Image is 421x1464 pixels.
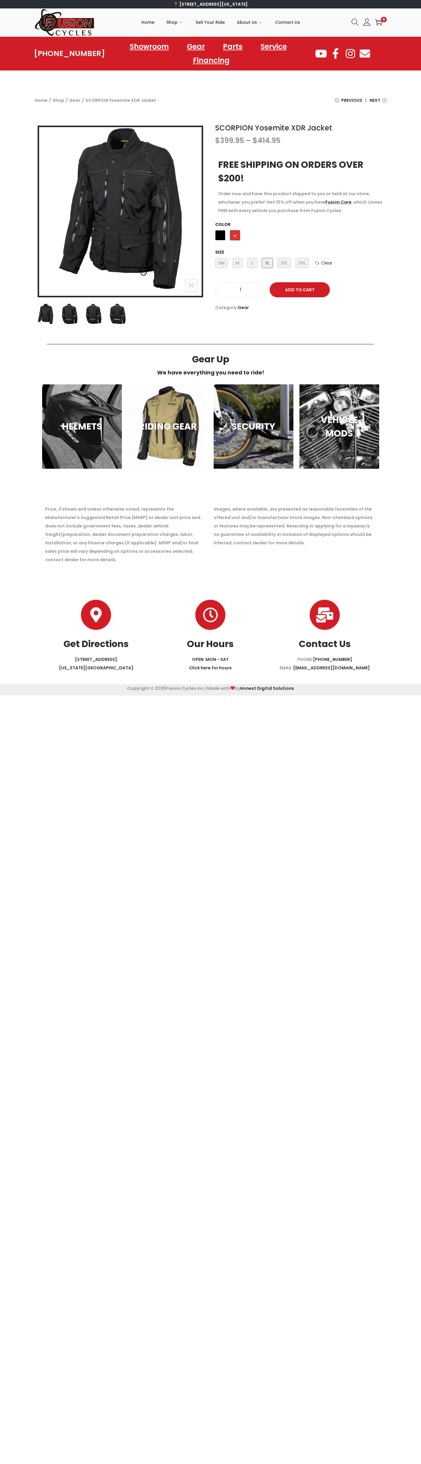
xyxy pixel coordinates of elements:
a: [PHONE_NUMBER] [313,656,352,662]
a: VEHICLE MODS [299,384,379,469]
h3: VEHICLE MODS [310,413,369,440]
a: Shop [166,9,184,36]
label: Color [215,221,231,227]
nav: Primary navigation [95,9,347,36]
h3: HELMETS [53,420,111,433]
a: Parts [217,40,249,54]
bdi: 414.95 [253,136,280,145]
span: Category: [215,303,387,312]
h3: Gear Up [6,355,415,364]
a: Service [255,40,293,54]
a: Gear [238,305,249,311]
span: / [49,96,51,105]
span: 2XL [277,258,291,268]
img: Product image [107,303,128,324]
h3: FREE SHIPPING ON ORDERS OVER $200! [218,158,384,185]
span: 3XL [296,258,309,268]
a: SECURITY [214,384,293,469]
span: $ [215,136,220,145]
input: Product quantity [215,286,266,294]
span: SCORPION Yosemite XDR Jacket [85,96,156,105]
a: Sell Your Ride [196,9,225,36]
a: Fusion Care [325,199,351,205]
p: Price, if shown and unless otherwise noted, represents the Manufacturer’s Suggested Retail Price ... [45,505,208,564]
a: Shop [53,97,64,103]
span: SM [215,258,228,268]
span: / [66,96,68,105]
span: Contact Us [275,15,300,30]
span: / [82,96,84,105]
a: 0 [375,19,382,26]
img: Woostify retina logo [35,8,95,36]
a: [STREET_ADDRESS][US_STATE][GEOGRAPHIC_DATA] [59,656,133,671]
span: Home [141,15,154,30]
img: Product image [59,303,80,324]
label: Size [215,249,224,255]
a: OPEN: MON - SATClick here for hours [189,656,232,671]
span: $ [253,136,258,145]
img: ❤ [231,686,235,690]
a: [EMAIL_ADDRESS][DOMAIN_NAME] [293,665,370,671]
p: PHONE: EMAIL: [268,655,382,672]
img: Product image [35,303,56,324]
a: Honest Digital Solutions [240,685,294,691]
h3: RIDING GEAR [138,420,197,433]
p: Images, where available, are presented as reasonable facsimiles of the offered unit and/or manufa... [214,505,376,547]
bdi: 399.95 [215,136,244,145]
a: Clear [312,258,336,267]
span: Fusion Cycles Inc. [166,685,205,691]
button: Add to Cart [270,282,330,297]
span: M [232,258,243,268]
p: Order now and have this product shipped to you or held at our store, whichever you prefer! Get 10... [218,189,384,215]
span: Sell Your Ride [196,15,225,30]
a: HELMETS [42,384,122,469]
a: Gear [181,40,211,54]
h6: We have everything you need to ride! [6,370,415,375]
a: Contact Us [310,600,340,630]
a: 📍 [STREET_ADDRESS][US_STATE] [173,1,248,7]
img: SCORPION Yosemite XDR Jacket [39,127,202,290]
span: L [247,258,257,268]
a: RIDING GEAR [128,384,208,469]
a: Our Hours [187,637,234,650]
a: Get Directions [63,637,129,650]
span: About Us [237,15,257,30]
span: Next [370,96,380,105]
a: Home [35,97,48,103]
a: Previous [335,96,362,109]
a: Gear [69,97,80,103]
h3: SECURITY [224,420,283,433]
a: About Us [237,9,263,36]
a: Get Directions [81,600,111,630]
span: Previous [341,96,362,105]
span: Shop [166,15,178,30]
a: Our Hours [195,600,225,630]
a: Next [370,96,387,109]
nav: Menu [105,40,314,67]
a: [PHONE_NUMBER] [34,49,105,58]
a: Contact Us [299,637,351,650]
img: Product image [83,303,104,324]
span: XL [262,258,273,268]
a: Contact Us [275,9,300,36]
span: – [246,136,251,145]
a: Home [141,9,154,36]
a: Financing [187,54,236,67]
a: Showroom [124,40,175,54]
